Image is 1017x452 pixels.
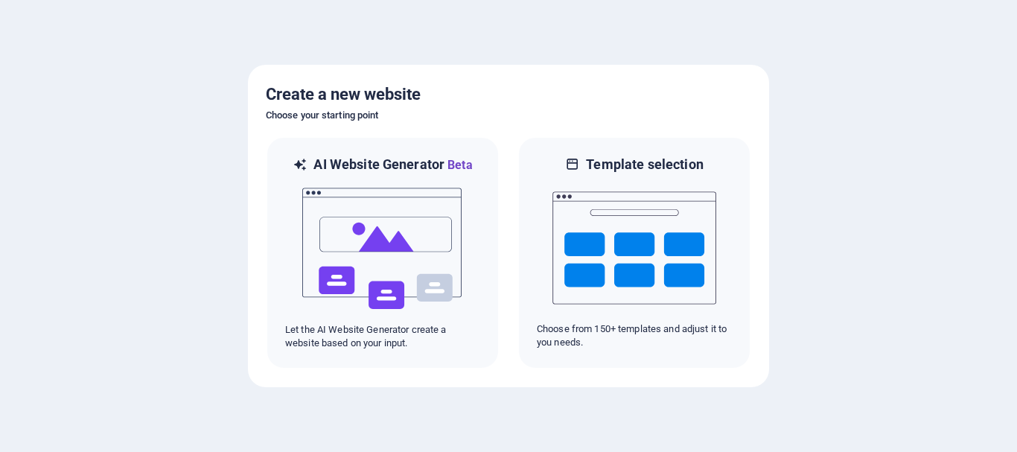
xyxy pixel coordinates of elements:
[517,136,751,369] div: Template selectionChoose from 150+ templates and adjust it to you needs.
[444,158,473,172] span: Beta
[266,136,500,369] div: AI Website GeneratorBetaaiLet the AI Website Generator create a website based on your input.
[586,156,703,174] h6: Template selection
[266,83,751,106] h5: Create a new website
[301,174,465,323] img: ai
[285,323,480,350] p: Let the AI Website Generator create a website based on your input.
[266,106,751,124] h6: Choose your starting point
[313,156,472,174] h6: AI Website Generator
[537,322,732,349] p: Choose from 150+ templates and adjust it to you needs.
